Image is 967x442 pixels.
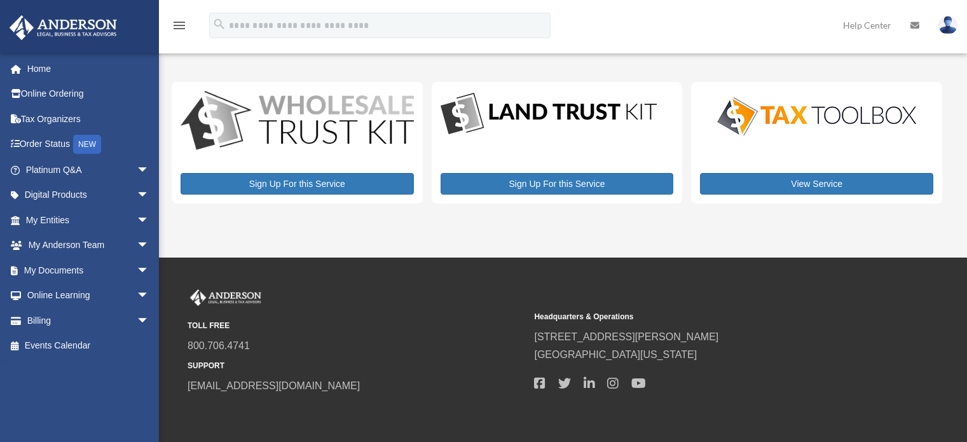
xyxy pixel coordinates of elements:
[181,91,414,153] img: WS-Trust-Kit-lgo-1.jpg
[534,310,872,324] small: Headquarters & Operations
[9,157,168,183] a: Platinum Q&Aarrow_drop_down
[700,173,933,195] a: View Service
[137,157,162,183] span: arrow_drop_down
[534,349,697,360] a: [GEOGRAPHIC_DATA][US_STATE]
[137,258,162,284] span: arrow_drop_down
[188,380,360,391] a: [EMAIL_ADDRESS][DOMAIN_NAME]
[441,91,657,137] img: LandTrust_lgo-1.jpg
[212,17,226,31] i: search
[188,319,525,333] small: TOLL FREE
[9,132,168,158] a: Order StatusNEW
[9,333,168,359] a: Events Calendar
[9,183,162,208] a: Digital Productsarrow_drop_down
[9,106,168,132] a: Tax Organizers
[9,233,168,258] a: My Anderson Teamarrow_drop_down
[172,22,187,33] a: menu
[188,340,250,351] a: 800.706.4741
[181,173,414,195] a: Sign Up For this Service
[6,15,121,40] img: Anderson Advisors Platinum Portal
[9,81,168,107] a: Online Ordering
[9,207,168,233] a: My Entitiesarrow_drop_down
[534,331,718,342] a: [STREET_ADDRESS][PERSON_NAME]
[441,173,674,195] a: Sign Up For this Service
[137,183,162,209] span: arrow_drop_down
[172,18,187,33] i: menu
[137,283,162,309] span: arrow_drop_down
[73,135,101,154] div: NEW
[9,308,168,333] a: Billingarrow_drop_down
[9,56,168,81] a: Home
[188,289,264,306] img: Anderson Advisors Platinum Portal
[938,16,957,34] img: User Pic
[9,283,168,308] a: Online Learningarrow_drop_down
[137,207,162,233] span: arrow_drop_down
[137,233,162,259] span: arrow_drop_down
[9,258,168,283] a: My Documentsarrow_drop_down
[137,308,162,334] span: arrow_drop_down
[188,359,525,373] small: SUPPORT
